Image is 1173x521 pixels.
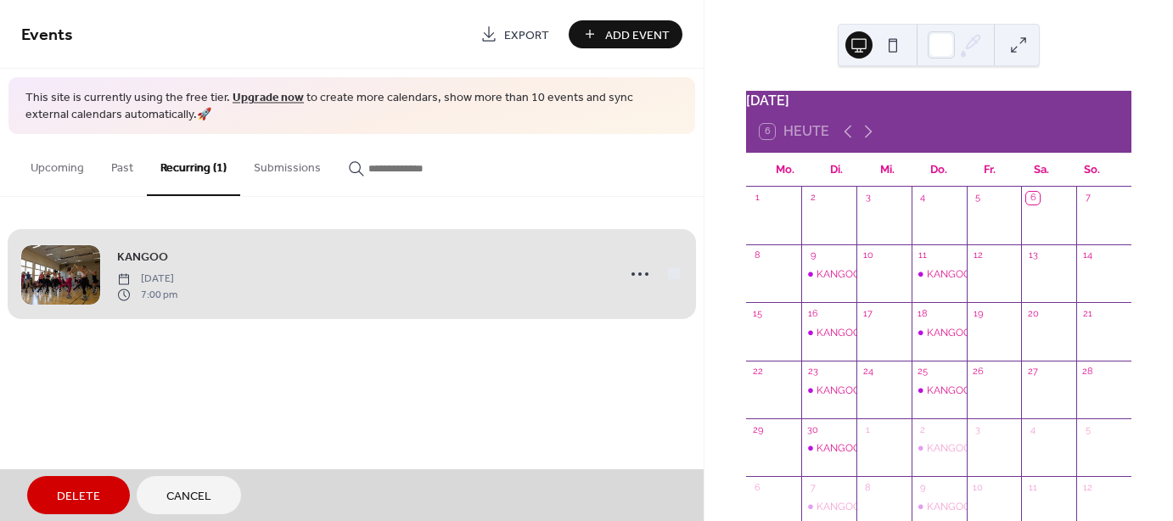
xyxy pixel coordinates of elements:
[605,26,670,44] span: Add Event
[98,134,147,194] button: Past
[972,192,985,204] div: 5
[972,423,985,436] div: 3
[806,481,819,494] div: 7
[817,441,861,456] div: KANGOO
[806,366,819,378] div: 23
[913,153,964,187] div: Do.
[1026,192,1039,204] div: 6
[1015,153,1066,187] div: Sa.
[862,366,874,378] div: 24
[806,192,819,204] div: 2
[927,384,971,398] div: KANGOO
[972,481,985,494] div: 10
[917,307,929,320] div: 18
[964,153,1015,187] div: Fr.
[751,481,764,494] div: 6
[1026,249,1039,262] div: 13
[912,326,967,340] div: KANGOO
[166,488,211,506] span: Cancel
[912,441,967,456] div: KANGOO
[1081,249,1094,262] div: 14
[927,500,971,514] div: KANGOO
[1026,481,1039,494] div: 11
[927,267,971,282] div: KANGOO
[240,134,334,194] button: Submissions
[1081,307,1094,320] div: 21
[927,326,971,340] div: KANGOO
[917,249,929,262] div: 11
[806,249,819,262] div: 9
[862,481,874,494] div: 8
[569,20,682,48] button: Add Event
[57,488,100,506] span: Delete
[862,192,874,204] div: 3
[972,366,985,378] div: 26
[1081,481,1094,494] div: 12
[912,500,967,514] div: KANGOO
[147,134,240,196] button: Recurring (1)
[1026,366,1039,378] div: 27
[817,384,861,398] div: KANGOO
[801,267,856,282] div: KANGOO
[1081,192,1094,204] div: 7
[751,249,764,262] div: 8
[751,192,764,204] div: 1
[862,249,874,262] div: 10
[801,384,856,398] div: KANGOO
[760,153,811,187] div: Mo.
[862,423,874,436] div: 1
[801,326,856,340] div: KANGOO
[751,307,764,320] div: 15
[1026,423,1039,436] div: 4
[25,90,678,123] span: This site is currently using the free tier. to create more calendars, show more than 10 events an...
[746,91,1131,111] div: [DATE]
[27,476,130,514] button: Delete
[817,500,861,514] div: KANGOO
[917,366,929,378] div: 25
[817,267,861,282] div: KANGOO
[1026,307,1039,320] div: 20
[1067,153,1118,187] div: So.
[912,384,967,398] div: KANGOO
[504,26,549,44] span: Export
[927,441,971,456] div: KANGOO
[751,366,764,378] div: 22
[811,153,862,187] div: Di.
[17,134,98,194] button: Upcoming
[1081,366,1094,378] div: 28
[1081,423,1094,436] div: 5
[972,249,985,262] div: 12
[917,423,929,436] div: 2
[468,20,562,48] a: Export
[801,441,856,456] div: KANGOO
[917,481,929,494] div: 9
[912,267,967,282] div: KANGOO
[137,476,241,514] button: Cancel
[806,307,819,320] div: 16
[801,500,856,514] div: KANGOO
[751,423,764,436] div: 29
[862,307,874,320] div: 17
[817,326,861,340] div: KANGOO
[917,192,929,204] div: 4
[806,423,819,436] div: 30
[862,153,913,187] div: Mi.
[21,19,73,52] span: Events
[972,307,985,320] div: 19
[233,87,304,109] a: Upgrade now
